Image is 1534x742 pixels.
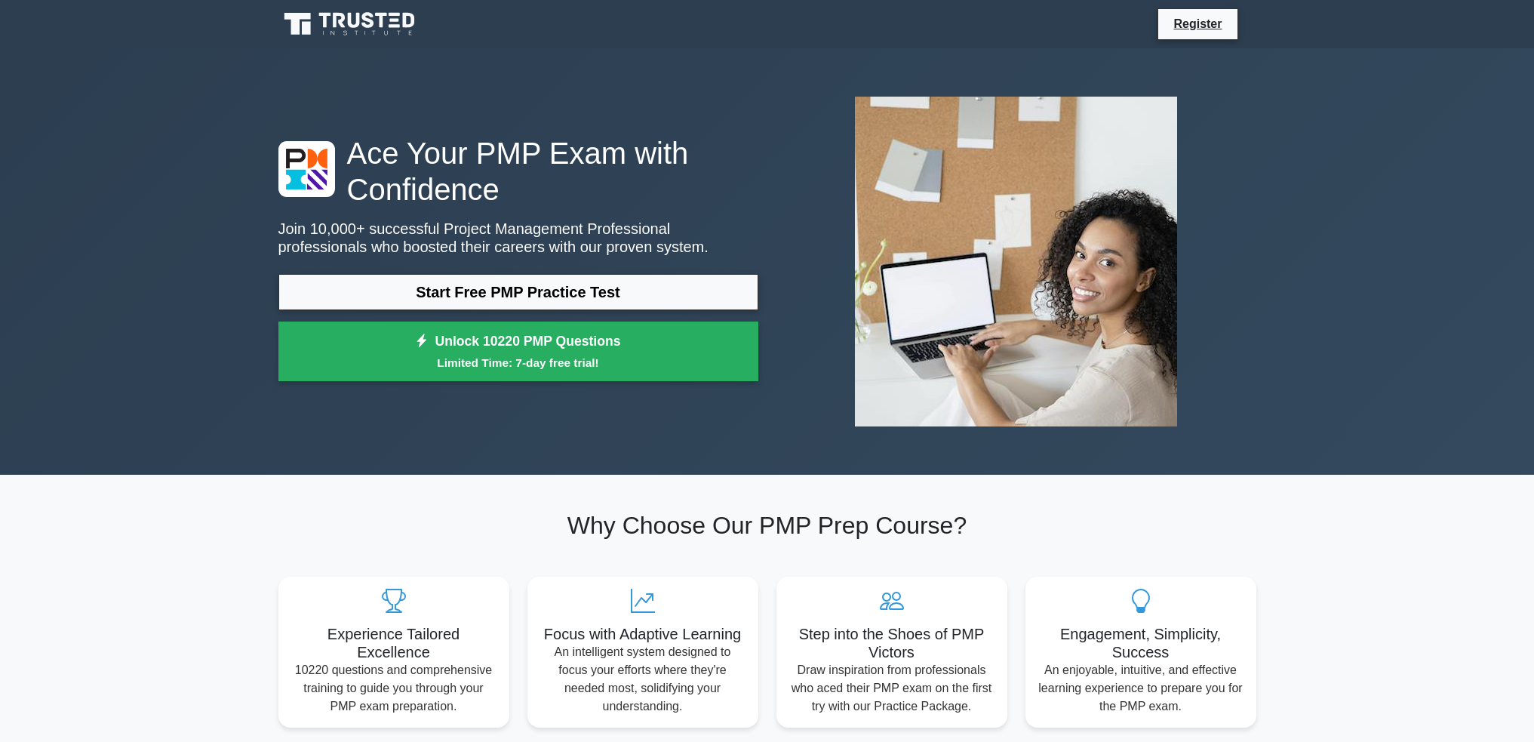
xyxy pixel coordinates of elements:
h5: Engagement, Simplicity, Success [1038,625,1244,661]
h5: Focus with Adaptive Learning [540,625,746,643]
p: Draw inspiration from professionals who aced their PMP exam on the first try with our Practice Pa... [789,661,995,716]
small: Limited Time: 7-day free trial! [297,354,739,371]
h5: Step into the Shoes of PMP Victors [789,625,995,661]
p: An enjoyable, intuitive, and effective learning experience to prepare you for the PMP exam. [1038,661,1244,716]
h2: Why Choose Our PMP Prep Course? [278,511,1256,540]
h1: Ace Your PMP Exam with Confidence [278,135,758,208]
p: 10220 questions and comprehensive training to guide you through your PMP exam preparation. [291,661,497,716]
p: Join 10,000+ successful Project Management Professional professionals who boosted their careers w... [278,220,758,256]
a: Unlock 10220 PMP QuestionsLimited Time: 7-day free trial! [278,322,758,382]
a: Start Free PMP Practice Test [278,274,758,310]
p: An intelligent system designed to focus your efforts where they're needed most, solidifying your ... [540,643,746,716]
a: Register [1164,14,1231,33]
h5: Experience Tailored Excellence [291,625,497,661]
